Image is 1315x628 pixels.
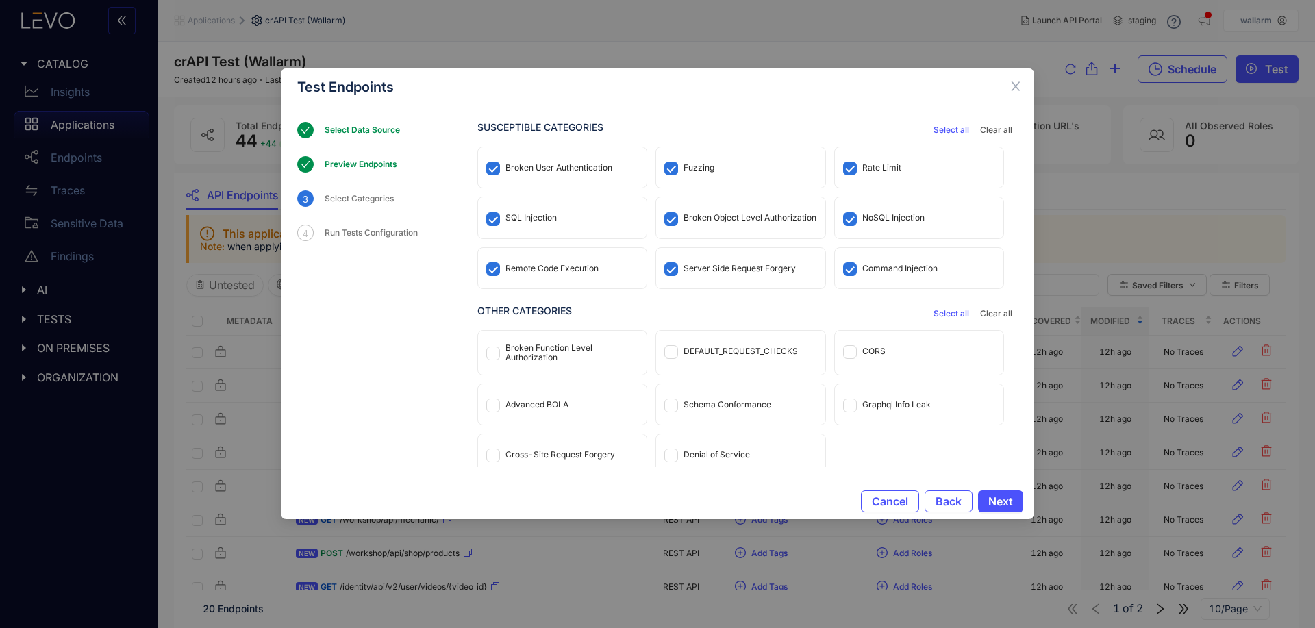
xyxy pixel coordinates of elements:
[303,194,308,205] span: 3
[975,122,1018,138] button: Clear all
[925,490,973,512] button: Back
[297,190,477,223] div: 3Select Categories
[684,450,750,460] div: Denial of Service
[325,225,426,241] div: Run Tests Configuration
[505,264,599,273] div: Remote Code Execution
[325,156,405,173] div: Preview Endpoints
[301,160,310,169] span: check
[861,490,919,512] button: Cancel
[505,163,612,173] div: Broken User Authentication
[997,68,1034,105] button: Close
[978,490,1023,512] button: Next
[505,343,638,362] div: Broken Function Level Authorization
[862,347,886,356] div: CORS
[1010,80,1022,92] span: close
[684,400,771,410] div: Schema Conformance
[928,122,975,138] button: Select all
[936,495,962,507] span: Back
[988,495,1013,507] span: Next
[684,264,796,273] div: Server Side Request Forgery
[297,79,1018,95] div: Test Endpoints
[325,190,402,207] div: Select Categories
[325,122,408,138] div: Select Data Source
[980,125,1012,135] span: Clear all
[477,122,603,134] h3: Susceptible Categories
[862,400,931,410] div: Graphql Info Leak
[297,225,477,258] div: 4Run Tests Configuration
[505,213,557,223] div: SQL Injection
[862,163,901,173] div: Rate Limit
[862,213,925,223] div: NoSQL Injection
[477,305,572,317] h3: Other Categories
[934,309,969,318] span: Select all
[684,213,816,223] div: Broken Object Level Authorization
[975,305,1018,322] button: Clear all
[928,305,975,322] button: Select all
[980,309,1012,318] span: Clear all
[505,450,615,460] div: Cross-Site Request Forgery
[934,125,969,135] span: Select all
[297,122,477,155] div: Select Data Source
[505,400,568,410] div: Advanced BOLA
[303,228,308,239] span: 4
[684,347,798,356] div: DEFAULT_REQUEST_CHECKS
[301,125,310,135] span: check
[297,156,477,189] div: Preview Endpoints
[872,495,908,507] span: Cancel
[684,163,714,173] div: Fuzzing
[862,264,938,273] div: Command Injection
